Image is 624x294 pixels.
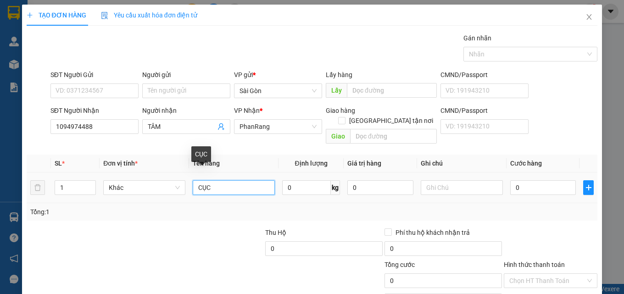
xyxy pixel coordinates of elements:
[142,70,230,80] div: Người gửi
[55,160,62,167] span: SL
[101,11,198,19] span: Yêu cầu xuất hóa đơn điện tử
[191,146,211,162] div: CỤC
[583,180,594,195] button: plus
[576,5,602,30] button: Close
[27,11,86,19] span: TẠO ĐƠN HÀNG
[217,123,225,130] span: user-add
[27,12,33,18] span: plus
[463,34,491,42] label: Gán nhãn
[265,229,286,236] span: Thu Hộ
[326,71,352,78] span: Lấy hàng
[295,160,328,167] span: Định lượng
[584,184,593,191] span: plus
[440,70,529,80] div: CMND/Passport
[421,180,503,195] input: Ghi Chú
[101,12,108,19] img: icon
[347,160,381,167] span: Giá trị hàng
[30,207,242,217] div: Tổng: 1
[234,107,260,114] span: VP Nhận
[440,105,529,116] div: CMND/Passport
[326,83,347,98] span: Lấy
[384,261,415,268] span: Tổng cước
[585,13,593,21] span: close
[103,160,138,167] span: Đơn vị tính
[347,83,437,98] input: Dọc đường
[350,129,437,144] input: Dọc đường
[510,160,542,167] span: Cước hàng
[30,180,45,195] button: delete
[345,116,437,126] span: [GEOGRAPHIC_DATA] tận nơi
[234,70,322,80] div: VP gửi
[326,107,355,114] span: Giao hàng
[240,120,317,133] span: PhanRang
[347,180,413,195] input: 0
[50,70,139,80] div: SĐT Người Gửi
[326,129,350,144] span: Giao
[417,155,507,172] th: Ghi chú
[109,181,180,194] span: Khác
[392,227,474,238] span: Phí thu hộ khách nhận trả
[193,180,275,195] input: VD: Bàn, Ghế
[504,261,565,268] label: Hình thức thanh toán
[142,105,230,116] div: Người nhận
[50,105,139,116] div: SĐT Người Nhận
[331,180,340,195] span: kg
[240,84,317,98] span: Sài Gòn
